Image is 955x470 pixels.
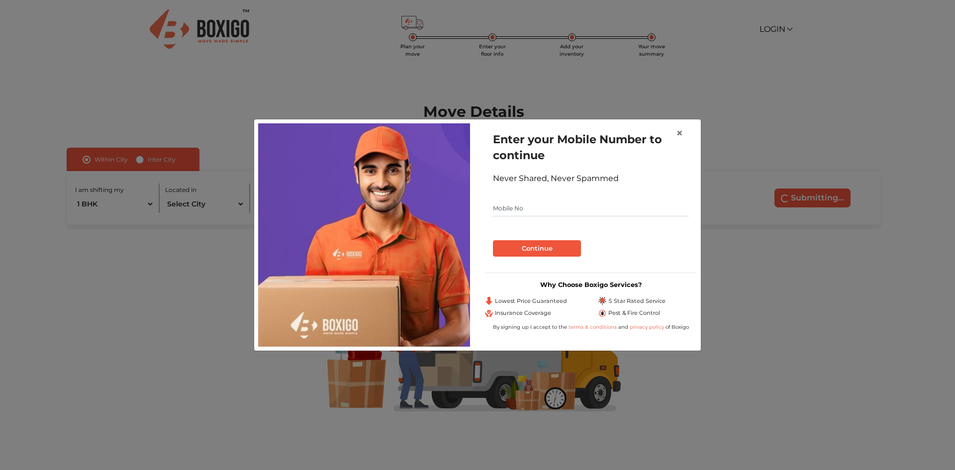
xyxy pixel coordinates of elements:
span: 5 Star Rated Service [608,297,666,305]
button: Continue [493,240,581,257]
span: Insurance Coverage [495,309,551,317]
div: By signing up I accept to the and of Boxigo [485,323,697,331]
span: × [676,126,683,140]
h1: Enter your Mobile Number to continue [493,131,689,163]
a: privacy policy [628,324,666,330]
div: Never Shared, Never Spammed [493,173,689,185]
span: Lowest Price Guaranteed [495,297,567,305]
a: terms & conditions [569,324,618,330]
img: relocation-img [258,123,470,346]
h3: Why Choose Boxigo Services? [485,281,697,288]
span: Pest & Fire Control [608,309,660,317]
button: Close [668,119,691,147]
input: Mobile No [493,200,689,216]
